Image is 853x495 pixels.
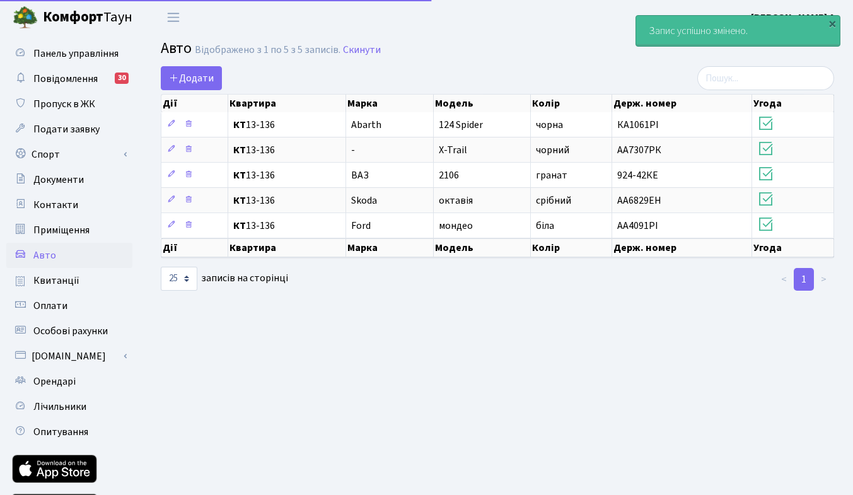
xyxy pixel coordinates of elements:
b: КТ [233,143,246,157]
span: 13-136 [233,170,340,180]
th: Дії [161,238,228,257]
span: АА7307РК [617,143,661,157]
b: КТ [233,194,246,207]
span: срібний [536,194,571,207]
span: Повідомлення [33,72,98,86]
span: АА6829ЕН [617,194,661,207]
button: Переключити навігацію [158,7,189,28]
a: Документи [6,167,132,192]
span: Авто [161,37,192,59]
a: Квитанції [6,268,132,293]
a: Контакти [6,192,132,218]
div: × [826,17,838,30]
span: Таун [43,7,132,28]
select: записів на сторінці [161,267,197,291]
span: 13-136 [233,145,340,155]
a: Особові рахунки [6,318,132,344]
th: Держ. номер [612,95,752,112]
span: чорний [536,143,569,157]
span: Додати [169,71,214,85]
span: 124 Spider [439,118,483,132]
span: Подати заявку [33,122,100,136]
a: Спорт [6,142,132,167]
span: Ford [351,219,371,233]
span: біла [536,219,554,233]
th: Угода [752,95,834,112]
th: Квартира [228,95,346,112]
th: Марка [346,238,434,257]
a: Орендарі [6,369,132,394]
a: Авто [6,243,132,268]
span: Приміщення [33,223,90,237]
span: Квитанції [33,274,79,288]
a: Лічильники [6,394,132,419]
span: 13-136 [233,221,340,231]
th: Угода [752,238,834,257]
span: Пропуск в ЖК [33,97,95,111]
span: ВАЗ [351,168,369,182]
a: 1 [794,268,814,291]
span: 13-136 [233,195,340,206]
span: Skoda [351,194,377,207]
th: Держ. номер [612,238,752,257]
a: Повідомлення30 [6,66,132,91]
label: записів на сторінці [161,267,288,291]
th: Модель [434,238,531,257]
span: гранат [536,168,567,182]
span: Контакти [33,198,78,212]
th: Колір [531,238,612,257]
span: X-Trail [439,143,467,157]
a: [DOMAIN_NAME] [6,344,132,369]
a: Оплати [6,293,132,318]
span: Панель управління [33,47,119,61]
span: 924-42КЕ [617,168,658,182]
th: Квартира [228,238,346,257]
a: Подати заявку [6,117,132,142]
img: logo.png [13,5,38,30]
a: Пропуск в ЖК [6,91,132,117]
a: Панель управління [6,41,132,66]
span: чорна [536,118,563,132]
b: КТ [233,168,246,182]
b: КТ [233,118,246,132]
input: Пошук... [697,66,834,90]
b: Комфорт [43,7,103,27]
span: Особові рахунки [33,324,108,338]
span: КА1061РІ [617,118,659,132]
a: Додати [161,66,222,90]
span: октавія [439,194,473,207]
div: Запис успішно змінено. [636,16,840,46]
span: мондео [439,219,473,233]
span: АА4091РІ [617,219,658,233]
div: 30 [115,73,129,84]
b: КТ [233,219,246,233]
span: Опитування [33,425,88,439]
span: Оплати [33,299,67,313]
span: 2106 [439,168,459,182]
div: Відображено з 1 по 5 з 5 записів. [195,44,340,56]
span: Орендарі [33,375,76,388]
span: - [351,143,355,157]
b: [PERSON_NAME] А. [751,11,838,25]
span: 13-136 [233,120,340,130]
th: Марка [346,95,434,112]
th: Дії [161,95,228,112]
a: [PERSON_NAME] А. [751,10,838,25]
span: Abarth [351,118,381,132]
span: Документи [33,173,84,187]
th: Колір [531,95,612,112]
span: Лічильники [33,400,86,414]
th: Модель [434,95,531,112]
a: Опитування [6,419,132,445]
span: Авто [33,248,56,262]
a: Приміщення [6,218,132,243]
a: Скинути [343,44,381,56]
